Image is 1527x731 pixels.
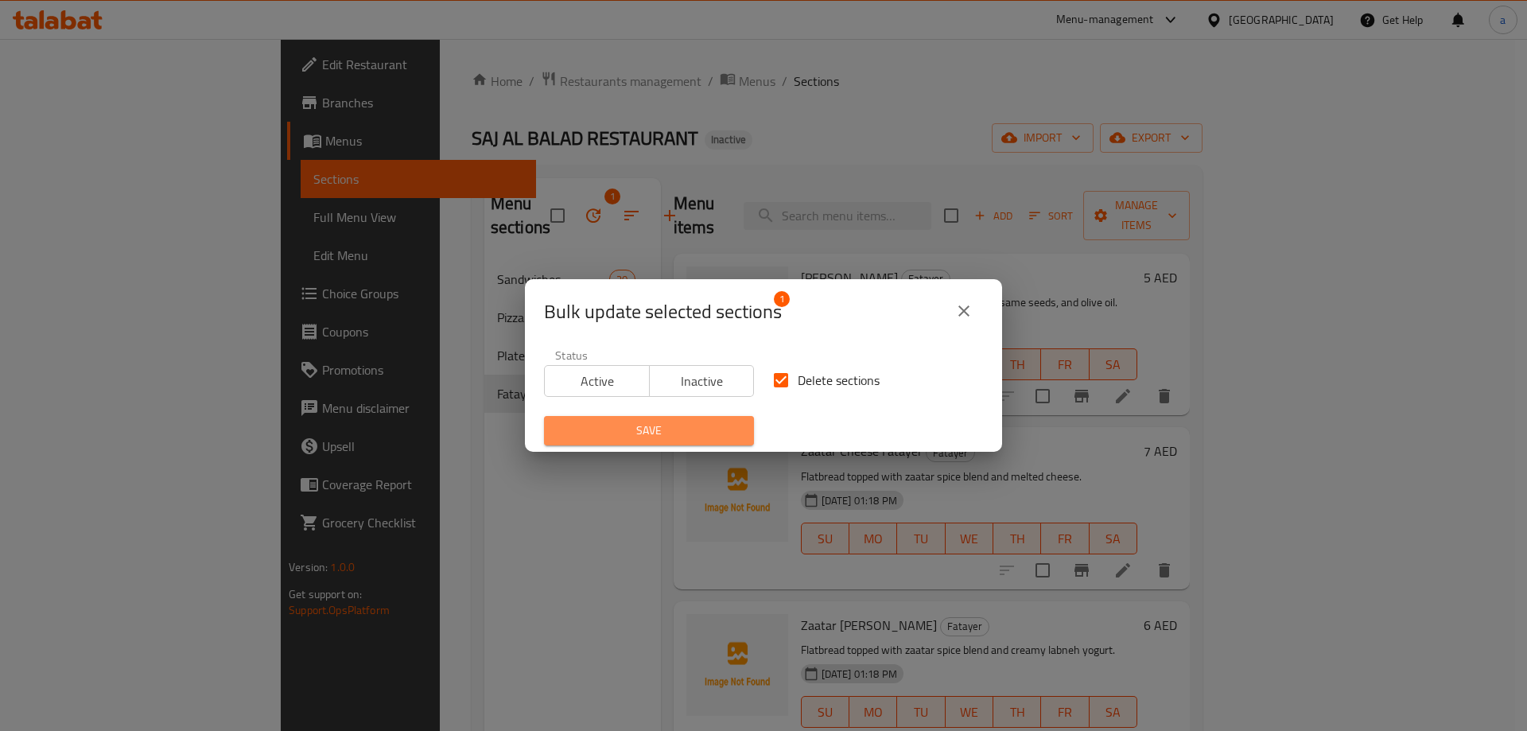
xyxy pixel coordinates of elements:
span: Delete sections [798,371,880,390]
span: 1 [774,291,790,307]
span: Save [557,421,741,441]
button: Active [544,365,650,397]
span: Inactive [656,370,748,393]
span: Selected section count [544,299,782,325]
button: close [945,292,983,330]
span: Active [551,370,643,393]
button: Inactive [649,365,755,397]
button: Save [544,416,754,445]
